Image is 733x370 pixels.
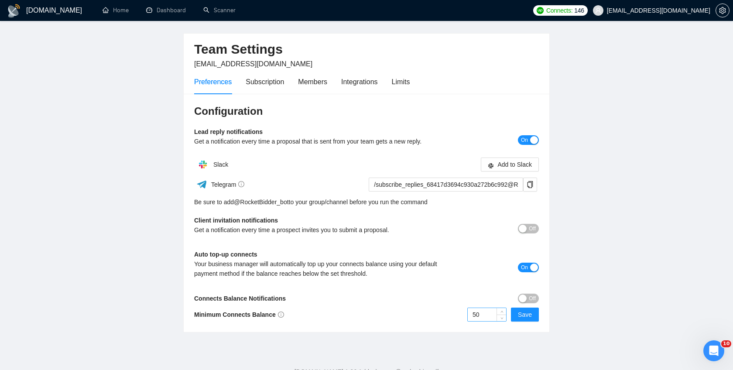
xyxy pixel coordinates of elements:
[196,179,207,190] img: ww3wtPAAAAAElFTkSuQmCC
[234,197,289,207] a: @RocketBidder_bot
[194,225,453,235] div: Get a notification every time a prospect invites you to submit a proposal.
[529,294,536,303] span: Off
[7,4,21,18] img: logo
[194,137,453,146] div: Get a notification every time a proposal that is sent from your team gets a new reply.
[194,41,539,58] h2: Team Settings
[146,7,186,14] a: dashboardDashboard
[521,135,528,145] span: On
[537,7,544,14] img: upwork-logo.png
[716,7,729,14] span: setting
[523,178,537,192] button: copy
[595,7,601,14] span: user
[721,340,731,347] span: 10
[392,76,410,87] div: Limits
[716,7,730,14] a: setting
[488,162,494,169] span: slack
[521,263,528,272] span: On
[194,104,539,118] h3: Configuration
[194,197,539,207] div: Be sure to add to your group/channel before you run the command
[518,310,532,319] span: Save
[298,76,327,87] div: Members
[203,7,236,14] a: searchScanner
[278,312,284,318] span: info-circle
[716,3,730,17] button: setting
[497,315,506,321] span: Decrease Value
[194,76,232,87] div: Preferences
[529,224,536,233] span: Off
[481,158,539,171] button: slackAdd to Slack
[194,295,286,302] b: Connects Balance Notifications
[103,7,129,14] a: homeHome
[194,156,212,173] img: hpQkSZIkSZIkSZIkSZIkSZIkSZIkSZIkSZIkSZIkSZIkSZIkSZIkSZIkSZIkSZIkSZIkSZIkSZIkSZIkSZIkSZIkSZIkSZIkS...
[703,340,724,361] iframe: Intercom live chat
[574,6,584,15] span: 146
[194,217,278,224] b: Client invitation notifications
[246,76,284,87] div: Subscription
[499,315,504,321] span: down
[497,308,506,315] span: Increase Value
[524,181,537,188] span: copy
[511,308,539,322] button: Save
[194,259,453,278] div: Your business manager will automatically top up your connects balance using your default payment ...
[546,6,572,15] span: Connects:
[194,128,263,135] b: Lead reply notifications
[499,309,504,315] span: up
[238,181,244,187] span: info-circle
[341,76,378,87] div: Integrations
[211,181,245,188] span: Telegram
[194,311,284,318] b: Minimum Connects Balance
[213,161,228,168] span: Slack
[194,251,257,258] b: Auto top-up connects
[497,160,532,169] span: Add to Slack
[194,60,312,68] span: [EMAIL_ADDRESS][DOMAIN_NAME]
